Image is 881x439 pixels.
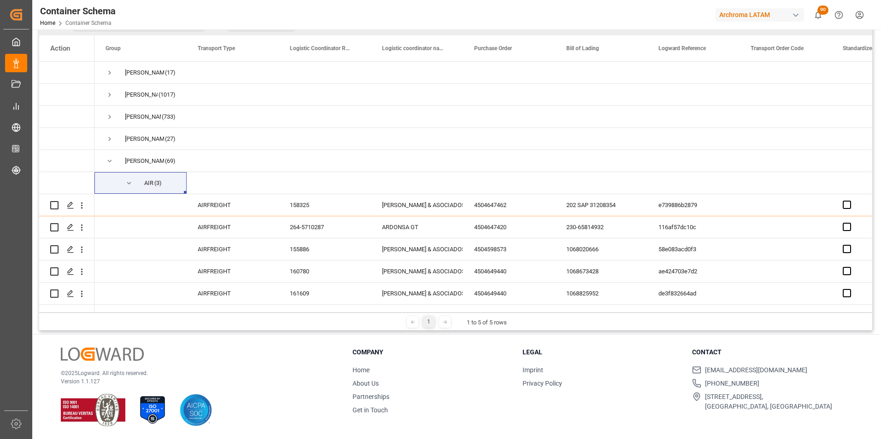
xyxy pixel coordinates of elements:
span: [PHONE_NUMBER] [705,379,759,388]
div: Press SPACE to select this row. [39,216,94,238]
a: Get in Touch [352,406,388,414]
span: Bill of Lading [566,45,599,52]
div: 264-5710287 [279,216,371,238]
div: [PERSON_NAME] [125,150,164,172]
div: Press SPACE to select this row. [39,84,94,106]
div: [PERSON_NAME] [125,84,158,105]
button: Help Center [828,5,849,25]
div: Press SPACE to select this row. [39,150,94,172]
span: (69) [165,150,176,172]
div: 1068825952 [555,283,647,304]
div: 4504598573 [463,238,555,260]
span: (17) [165,62,176,83]
span: (27) [165,128,176,150]
span: Transport Type [198,45,235,52]
a: About Us [352,380,379,387]
div: [PERSON_NAME] & ASOCIADOS CONSORCIO LOGISTICO [382,195,452,216]
img: ISO 27001 Certification [136,394,169,426]
div: FCL [144,305,154,326]
div: e739886b2879 [647,194,740,216]
div: 4504649440 [463,283,555,304]
div: Press SPACE to select this row. [39,283,94,305]
a: Partnerships [352,393,389,400]
div: Press SPACE to select this row. [39,260,94,283]
h3: Contact [692,347,851,357]
span: Logistic Coordinator Reference Number [290,45,352,52]
div: 1068020666 [555,238,647,260]
div: 4504647462 [463,194,555,216]
div: Archroma LATAM [716,8,804,22]
img: ISO 9001 & ISO 14001 Certification [61,394,125,426]
div: [PERSON_NAME] & ASOCIADOS CONSORCIO LOGISTICO [382,261,452,282]
div: [PERSON_NAME] [125,106,161,127]
div: AIRFREIGHT [187,238,279,260]
a: Imprint [523,366,543,374]
div: 160780 [279,260,371,282]
p: © 2025 Logward. All rights reserved. [61,369,329,377]
button: show 90 new notifications [808,5,828,25]
div: ARDONSA GT [382,217,452,238]
a: Home [40,20,55,26]
span: (1017) [159,84,176,105]
button: Archroma LATAM [716,6,808,23]
div: Action [50,44,70,52]
div: AIRFREIGHT [187,260,279,282]
div: Container Schema [40,4,116,18]
span: Purchase Order [474,45,512,52]
span: (3) [154,173,162,194]
span: Transport Order Code [751,45,804,52]
div: Press SPACE to select this row. [39,194,94,216]
span: Logward Reference [658,45,706,52]
div: Press SPACE to select this row. [39,238,94,260]
div: 1068673428 [555,260,647,282]
div: de3f832664ad [647,283,740,304]
div: AIR [144,173,153,194]
a: Privacy Policy [523,380,562,387]
span: [STREET_ADDRESS], [GEOGRAPHIC_DATA], [GEOGRAPHIC_DATA] [705,392,832,411]
span: [EMAIL_ADDRESS][DOMAIN_NAME] [705,365,807,375]
div: 4504647420 [463,216,555,238]
div: AIRFREIGHT [187,283,279,304]
img: Logward Logo [61,347,144,361]
div: [PERSON_NAME] [125,128,164,150]
div: [PERSON_NAME] & ASOCIADOS CONSORCIO LOGISTICO [382,239,452,260]
h3: Legal [523,347,681,357]
a: Home [352,366,370,374]
div: AIRFREIGHT [187,216,279,238]
span: Group [106,45,121,52]
div: 161609 [279,283,371,304]
div: AIRFREIGHT [187,194,279,216]
span: (11) [155,305,166,326]
div: 58e083acd0f3 [647,238,740,260]
div: 230-65814932 [555,216,647,238]
div: 1 to 5 of 5 rows [467,318,507,327]
img: AICPA SOC [180,394,212,426]
div: 1 [423,316,435,328]
div: [PERSON_NAME] & ASOCIADOS CONSORCIO LOGISTICO [382,283,452,304]
div: 116af57dc10c [647,216,740,238]
h3: Company [352,347,511,357]
div: Press SPACE to select this row. [39,106,94,128]
p: Version 1.1.127 [61,377,329,386]
div: 155886 [279,238,371,260]
div: Press SPACE to select this row. [39,305,94,327]
div: Press SPACE to select this row. [39,62,94,84]
span: Standardized [843,45,875,52]
span: Logistic coordinator name [382,45,444,52]
span: (733) [162,106,176,127]
div: Press SPACE to select this row. [39,128,94,150]
div: 4504649440 [463,260,555,282]
div: 158325 [279,194,371,216]
div: Press SPACE to select this row. [39,172,94,194]
span: 90 [817,6,828,15]
div: ae424703e7d2 [647,260,740,282]
div: [PERSON_NAME] [125,62,164,83]
div: 202 SAP 31208354 [555,194,647,216]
